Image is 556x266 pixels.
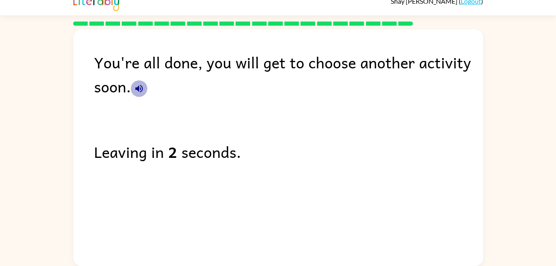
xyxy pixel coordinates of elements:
div: You're all done, you will get to choose another activity soon. [94,50,483,98]
div: Leaving in seconds. [94,140,483,164]
b: 2 [168,140,177,164]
